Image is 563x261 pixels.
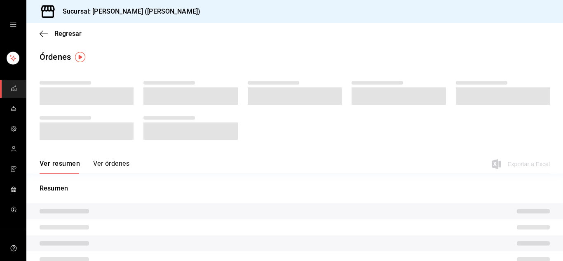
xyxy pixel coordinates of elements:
button: cajón abierto [10,21,16,28]
button: Ver órdenes [93,160,129,174]
div: Órdenes [40,51,71,63]
div: navigation tabs [40,160,129,174]
p: Resumen [40,183,550,193]
span: Regresar [54,30,82,38]
img: Tooltip marker [75,52,85,62]
h3: Sucursal: [PERSON_NAME] ([PERSON_NAME]) [56,7,200,16]
button: Regresar [40,30,82,38]
button: Ver resumen [40,160,80,174]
